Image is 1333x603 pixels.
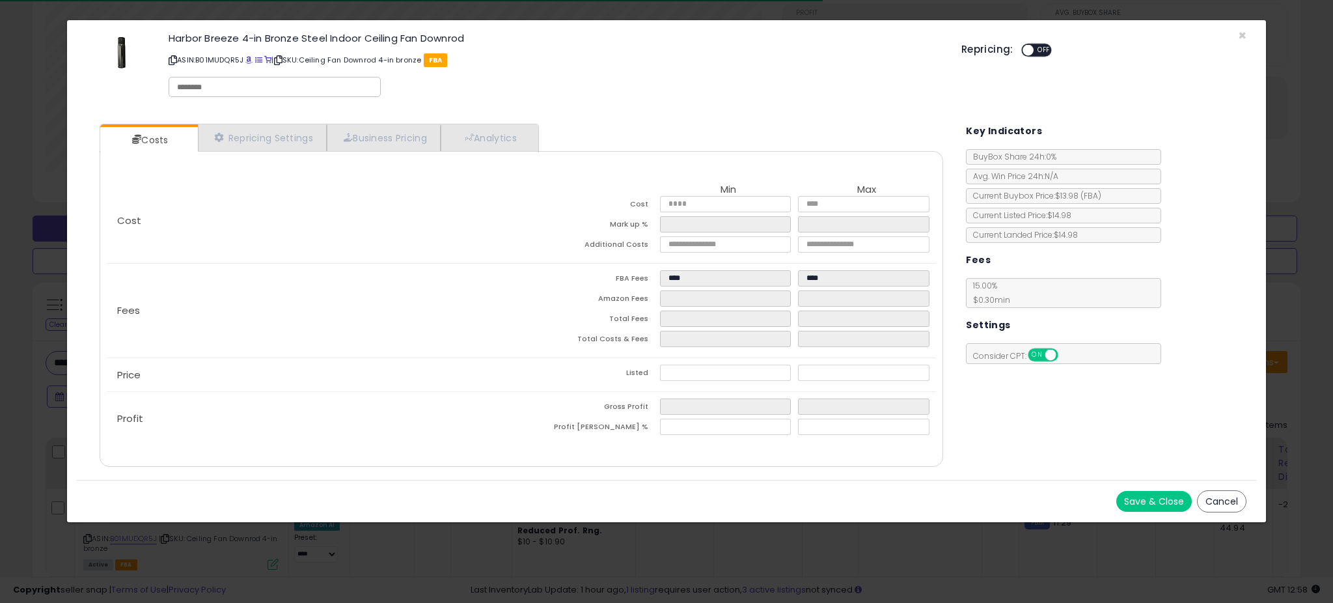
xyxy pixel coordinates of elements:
p: Price [107,370,521,380]
span: ( FBA ) [1080,190,1101,201]
span: OFF [1034,45,1054,56]
span: $0.30 min [967,294,1010,305]
span: BuyBox Share 24h: 0% [967,151,1056,162]
span: $13.98 [1055,190,1101,201]
a: Analytics [441,124,537,151]
span: Avg. Win Price 24h: N/A [967,171,1058,182]
a: Your listing only [264,55,271,65]
td: Total Costs & Fees [521,331,659,351]
a: Costs [100,127,197,153]
td: Total Fees [521,311,659,331]
a: BuyBox page [245,55,253,65]
h5: Key Indicators [966,123,1042,139]
h5: Fees [966,252,991,268]
img: 31ymmZ-5DdL._SL60_.jpg [103,33,143,72]
td: Cost [521,196,659,216]
td: Profit [PERSON_NAME] % [521,419,659,439]
h3: Harbor Breeze 4-in Bronze Steel Indoor Ceiling Fan Downrod [169,33,942,43]
td: Amazon Fees [521,290,659,311]
p: Cost [107,216,521,226]
button: Save & Close [1116,491,1192,512]
span: Current Listed Price: $14.98 [967,210,1071,221]
th: Min [660,184,798,196]
td: Gross Profit [521,399,659,419]
h5: Settings [966,317,1010,333]
td: Additional Costs [521,236,659,257]
span: ON [1029,350,1045,361]
span: Current Landed Price: $14.98 [967,229,1078,240]
p: ASIN: B01MUDQR5J | SKU: Ceiling Fan Downrod 4-in bronze [169,49,942,70]
span: Current Buybox Price: [967,190,1101,201]
a: All offer listings [255,55,262,65]
p: Profit [107,414,521,424]
span: 15.00 % [967,280,1010,305]
td: Mark up % [521,216,659,236]
p: Fees [107,305,521,316]
button: Cancel [1197,490,1246,512]
span: × [1238,26,1246,45]
span: FBA [424,53,448,67]
td: Listed [521,365,659,385]
th: Max [798,184,936,196]
a: Repricing Settings [198,124,327,151]
a: Business Pricing [327,124,441,151]
span: OFF [1056,350,1077,361]
td: FBA Fees [521,270,659,290]
span: Consider CPT: [967,350,1075,361]
h5: Repricing: [961,44,1013,55]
